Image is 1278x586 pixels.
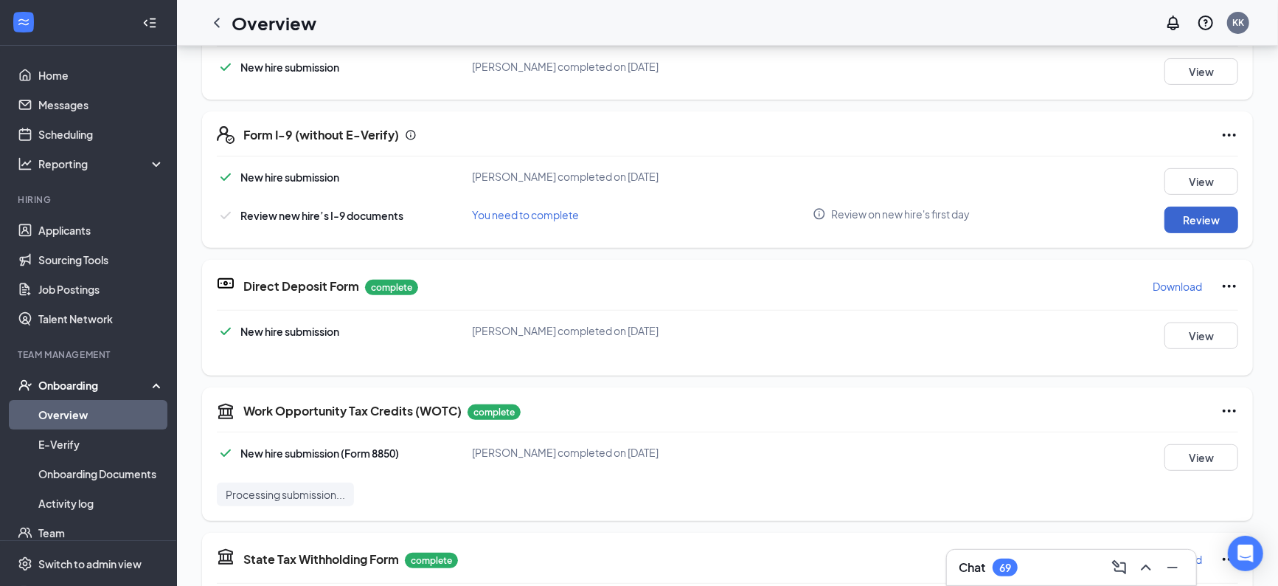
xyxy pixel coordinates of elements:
div: Team Management [18,348,162,361]
p: complete [365,280,418,295]
svg: ChevronLeft [208,14,226,32]
a: Overview [38,400,164,430]
svg: WorkstreamLogo [16,15,31,30]
svg: TaxGovernmentIcon [217,402,235,420]
span: [PERSON_NAME] completed on [DATE] [472,60,659,73]
svg: Ellipses [1220,551,1238,568]
svg: ComposeMessage [1111,559,1128,576]
svg: Collapse [142,15,157,30]
p: complete [468,404,521,420]
svg: TaxGovernmentIcon [217,548,235,565]
span: You need to complete [472,208,579,221]
h5: Work Opportunity Tax Credits (WOTC) [243,403,462,419]
svg: Settings [18,556,32,571]
a: Onboarding Documents [38,459,164,489]
h5: Form I-9 (without E-Verify) [243,127,399,143]
svg: Info [405,129,417,141]
svg: QuestionInfo [1197,14,1215,32]
svg: Ellipses [1220,278,1238,295]
div: Open Intercom Messenger [1228,536,1263,571]
span: Review new hire’s I-9 documents [240,209,403,222]
span: New hire submission [240,170,339,184]
h3: Chat [959,559,985,576]
div: Reporting [38,156,165,171]
button: Download [1152,275,1203,298]
button: Review [1164,207,1238,233]
svg: Analysis [18,156,32,171]
span: [PERSON_NAME] completed on [DATE] [472,324,659,337]
button: ComposeMessage [1108,556,1131,579]
svg: Ellipses [1220,402,1238,420]
p: Download [1153,279,1202,294]
a: Sourcing Tools [38,245,164,275]
svg: Info [813,207,826,221]
button: Minimize [1161,556,1184,579]
svg: DirectDepositIcon [217,275,235,292]
span: New hire submission [240,325,339,338]
a: Messages [38,90,164,120]
a: Home [38,61,164,90]
h1: Overview [232,10,316,35]
a: Job Postings [38,275,164,304]
svg: Minimize [1164,559,1181,576]
a: Talent Network [38,304,164,334]
span: [PERSON_NAME] completed on [DATE] [472,170,659,183]
svg: FormI9EVerifyIcon [217,126,235,144]
svg: Checkmark [217,168,235,186]
span: Review on new hire's first day [831,207,970,221]
a: Activity log [38,489,164,518]
a: E-Verify [38,430,164,459]
span: Processing submission... [226,487,345,502]
a: Team [38,518,164,548]
span: New hire submission (Form 8850) [240,447,399,460]
a: Applicants [38,216,164,245]
svg: Checkmark [217,207,235,224]
svg: Checkmark [217,323,235,340]
a: Scheduling [38,120,164,149]
p: complete [405,553,458,568]
button: View [1164,444,1238,471]
div: Switch to admin view [38,556,142,571]
svg: UserCheck [18,378,32,393]
span: [PERSON_NAME] completed on [DATE] [472,446,659,459]
div: Hiring [18,193,162,206]
svg: Checkmark [217,58,235,76]
div: Onboarding [38,378,152,393]
button: View [1164,58,1238,85]
button: ChevronUp [1134,556,1158,579]
button: View [1164,168,1238,195]
span: New hire submission [240,61,339,74]
h5: Direct Deposit Form [243,278,359,294]
button: View [1164,323,1238,349]
h5: State Tax Withholding Form [243,551,399,568]
button: Download [1152,548,1203,571]
svg: Ellipses [1220,126,1238,144]
svg: Checkmark [217,444,235,462]
svg: ChevronUp [1137,559,1155,576]
svg: Notifications [1164,14,1182,32]
div: KK [1232,16,1244,29]
div: 69 [999,562,1011,574]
